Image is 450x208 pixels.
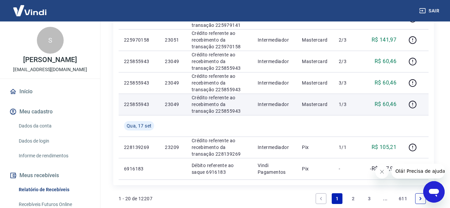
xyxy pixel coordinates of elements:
span: Qua, 17 set [127,122,151,129]
p: R$ 141,97 [372,36,397,44]
a: Jump forward [380,193,391,204]
p: 3/3 [339,80,359,86]
p: 23049 [165,80,181,86]
div: S [37,27,64,54]
p: Crédito referente ao recebimento da transação 225855943 [192,51,247,71]
a: Previous page [316,193,326,204]
p: Intermediador [258,80,292,86]
p: Mastercard [302,58,328,65]
a: Dados da conta [16,119,92,133]
p: - [339,165,359,172]
p: Pix [302,144,328,151]
p: [EMAIL_ADDRESS][DOMAIN_NAME] [13,66,87,73]
p: Intermediador [258,58,292,65]
p: 228139269 [124,144,154,151]
button: Meus recebíveis [8,168,92,183]
p: 225855943 [124,58,154,65]
p: 6916183 [124,165,154,172]
p: Vindi Pagamentos [258,162,292,175]
p: R$ 60,46 [375,57,396,65]
p: Pix [302,165,328,172]
a: Informe de rendimentos [16,149,92,163]
a: Page 2 [348,193,359,204]
p: R$ 60,46 [375,79,396,87]
p: Intermediador [258,144,292,151]
p: Mastercard [302,37,328,43]
p: 225855943 [124,101,154,108]
iframe: Fechar mensagem [375,165,389,178]
p: Crédito referente ao recebimento da transação 225855943 [192,73,247,93]
a: Page 611 [396,193,410,204]
ul: Pagination [313,191,429,207]
button: Sair [418,5,442,17]
p: 225970158 [124,37,154,43]
img: Vindi [8,0,52,21]
p: 23049 [165,58,181,65]
p: Crédito referente ao recebimento da transação 225855943 [192,94,247,114]
iframe: Mensagem da empresa [391,164,445,178]
p: R$ 60,46 [375,100,396,108]
p: Crédito referente ao recebimento da transação 228139269 [192,137,247,157]
p: 23049 [165,101,181,108]
a: Dados de login [16,134,92,148]
p: 23051 [165,37,181,43]
a: Next page [415,193,426,204]
p: 1/3 [339,101,359,108]
p: -R$ 407,98 [370,165,396,173]
button: Meu cadastro [8,104,92,119]
p: 23209 [165,144,181,151]
iframe: Botão para abrir a janela de mensagens [423,181,445,203]
a: Relatório de Recebíveis [16,183,92,197]
span: Olá! Precisa de ajuda? [4,5,56,10]
p: Crédito referente ao recebimento da transação 225970158 [192,30,247,50]
p: 1 - 20 de 12207 [119,195,152,202]
p: Intermediador [258,101,292,108]
p: 2/3 [339,58,359,65]
p: 2/3 [339,37,359,43]
p: Débito referente ao saque 6916183 [192,162,247,175]
p: R$ 105,21 [372,143,397,151]
p: Mastercard [302,101,328,108]
a: Page 1 is your current page [332,193,342,204]
p: Intermediador [258,37,292,43]
a: Início [8,84,92,99]
p: [PERSON_NAME] [23,56,77,63]
p: 225855943 [124,80,154,86]
p: Mastercard [302,80,328,86]
p: 1/1 [339,144,359,151]
a: Page 3 [364,193,375,204]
